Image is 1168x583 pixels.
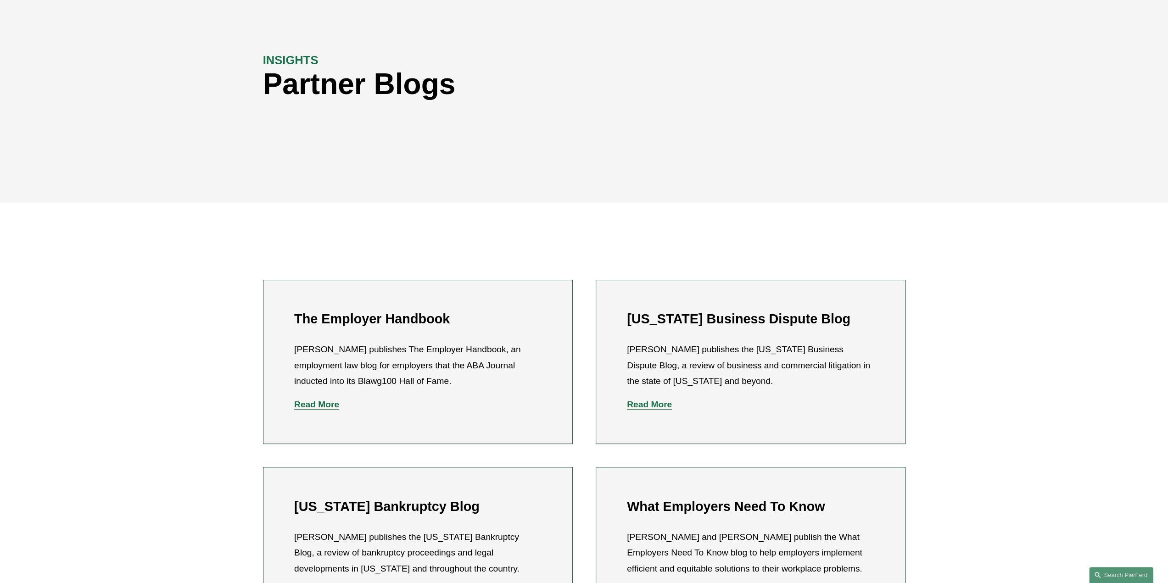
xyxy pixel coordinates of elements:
[1089,567,1153,583] a: Search this site
[263,54,319,67] strong: INSIGHTS
[294,499,541,515] h2: [US_STATE] Bankruptcy Blog
[294,342,541,389] p: [PERSON_NAME] publishes The Employer Handbook, an employment law blog for employers that the ABA ...
[627,342,874,389] p: [PERSON_NAME] publishes the [US_STATE] Business Dispute Blog, a review of business and commercial...
[627,400,672,409] a: Read More
[294,400,339,409] a: Read More
[627,529,874,577] p: [PERSON_NAME] and [PERSON_NAME] publish the What Employers Need To Know blog to help employers im...
[294,311,541,327] h2: The Employer Handbook
[627,311,874,327] h2: [US_STATE] Business Dispute Blog
[294,529,541,577] p: [PERSON_NAME] publishes the [US_STATE] Bankruptcy Blog, a review of bankruptcy proceedings and le...
[627,499,874,515] h2: What Employers Need To Know
[263,67,745,101] h1: Partner Blogs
